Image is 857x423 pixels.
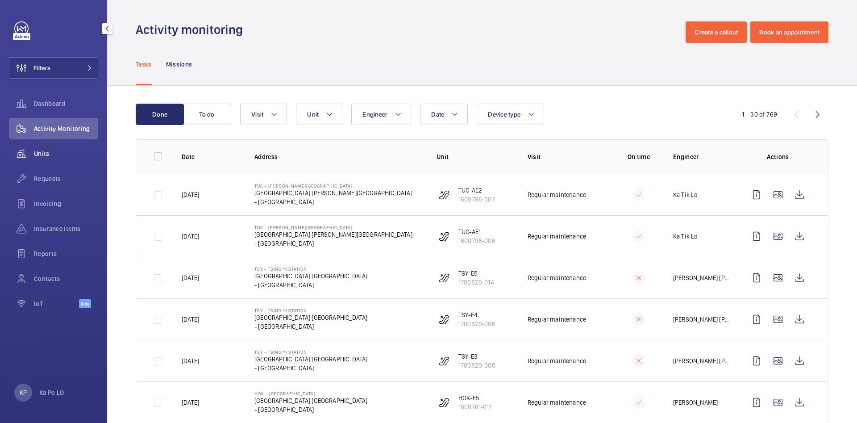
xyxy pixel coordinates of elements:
p: 1700820-006 [458,319,495,328]
span: Dashboard [34,99,98,108]
span: Visit [251,111,263,118]
p: - [GEOGRAPHIC_DATA] [254,239,412,248]
p: Engineer [673,152,732,161]
p: Ka Tik Lo [673,190,698,199]
span: Requests [34,174,98,183]
span: Filters [33,63,50,72]
p: TSY - Tsing Yi Station [254,308,367,313]
p: [DATE] [182,190,199,199]
p: - [GEOGRAPHIC_DATA] [254,405,367,414]
p: [PERSON_NAME] [673,398,718,407]
span: Contacts [34,274,98,283]
span: Reports [34,249,98,258]
p: - [GEOGRAPHIC_DATA] [254,281,367,289]
p: Regular maintenance [528,315,586,324]
button: Date [420,104,468,125]
p: HOK - [GEOGRAPHIC_DATA] [254,391,367,396]
p: TSY - Tsing Yi Station [254,349,367,355]
button: Create a callout [686,21,747,43]
p: Date [182,152,240,161]
button: Done [136,104,184,125]
p: TSY-E4 [458,310,495,319]
p: [GEOGRAPHIC_DATA] [GEOGRAPHIC_DATA] [254,272,367,281]
button: Visit [240,104,287,125]
span: IoT [34,299,79,308]
p: 1700820-005 [458,361,495,370]
p: [GEOGRAPHIC_DATA] [PERSON_NAME][GEOGRAPHIC_DATA] [254,188,412,197]
button: Device type [477,104,544,125]
p: Ka Tik Lo [673,232,698,241]
p: Regular maintenance [528,356,586,365]
span: Activity Monitoring [34,124,98,133]
p: Visit [528,152,604,161]
p: TSY-E3 [458,352,495,361]
p: 1600796-007 [458,195,495,204]
p: Actions [746,152,810,161]
p: [GEOGRAPHIC_DATA] [GEOGRAPHIC_DATA] [254,355,367,364]
p: [DATE] [182,398,199,407]
button: Engineer [351,104,411,125]
button: Book an appointment [750,21,828,43]
p: TUC - [PERSON_NAME][GEOGRAPHIC_DATA] [254,225,412,230]
button: To do [183,104,231,125]
p: TUC - [PERSON_NAME][GEOGRAPHIC_DATA] [254,183,412,188]
button: Filters [9,57,98,79]
p: Ka Po LO [39,388,64,397]
p: [GEOGRAPHIC_DATA] [PERSON_NAME][GEOGRAPHIC_DATA] [254,230,412,239]
h1: Activity monitoring [136,21,248,38]
p: 1600761-011 [458,402,491,411]
p: Regular maintenance [528,398,586,407]
img: escalator.svg [439,272,449,283]
p: 1600796-006 [458,236,495,245]
p: [GEOGRAPHIC_DATA] [GEOGRAPHIC_DATA] [254,396,367,405]
p: [PERSON_NAME] [PERSON_NAME] [673,273,732,282]
div: 1 – 30 of 769 [742,110,777,119]
p: KP [20,388,27,397]
p: HOK-E5 [458,394,491,402]
p: TSY - Tsing Yi Station [254,266,367,272]
span: Device type [488,111,520,118]
img: escalator.svg [439,231,449,242]
p: [PERSON_NAME] [PERSON_NAME] [673,356,732,365]
span: Insurance items [34,224,98,233]
p: [DATE] [182,356,199,365]
p: 1700820-014 [458,278,494,287]
span: Units [34,149,98,158]
p: [DATE] [182,232,199,241]
img: escalator.svg [439,314,449,325]
p: - [GEOGRAPHIC_DATA] [254,364,367,373]
p: Regular maintenance [528,273,586,282]
span: Beta [79,299,91,308]
img: escalator.svg [439,189,449,200]
p: [DATE] [182,315,199,324]
span: Invoicing [34,199,98,208]
p: Tasks [136,60,152,69]
p: [DATE] [182,273,199,282]
p: Address [254,152,422,161]
button: Unit [296,104,342,125]
p: Missions [166,60,192,69]
p: [GEOGRAPHIC_DATA] [GEOGRAPHIC_DATA] [254,313,367,322]
span: Unit [307,111,319,118]
p: TUC-AE1 [458,227,495,236]
p: [PERSON_NAME] [PERSON_NAME] [673,315,732,324]
p: Regular maintenance [528,190,586,199]
p: On time [619,152,659,161]
p: Regular maintenance [528,232,586,241]
img: escalator.svg [439,397,449,408]
p: - [GEOGRAPHIC_DATA] [254,197,412,206]
p: TSY-E5 [458,269,494,278]
span: Engineer [362,111,387,118]
p: Unit [437,152,513,161]
img: escalator.svg [439,356,449,366]
span: Date [431,111,444,118]
p: - [GEOGRAPHIC_DATA] [254,322,367,331]
p: TUC-AE2 [458,186,495,195]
